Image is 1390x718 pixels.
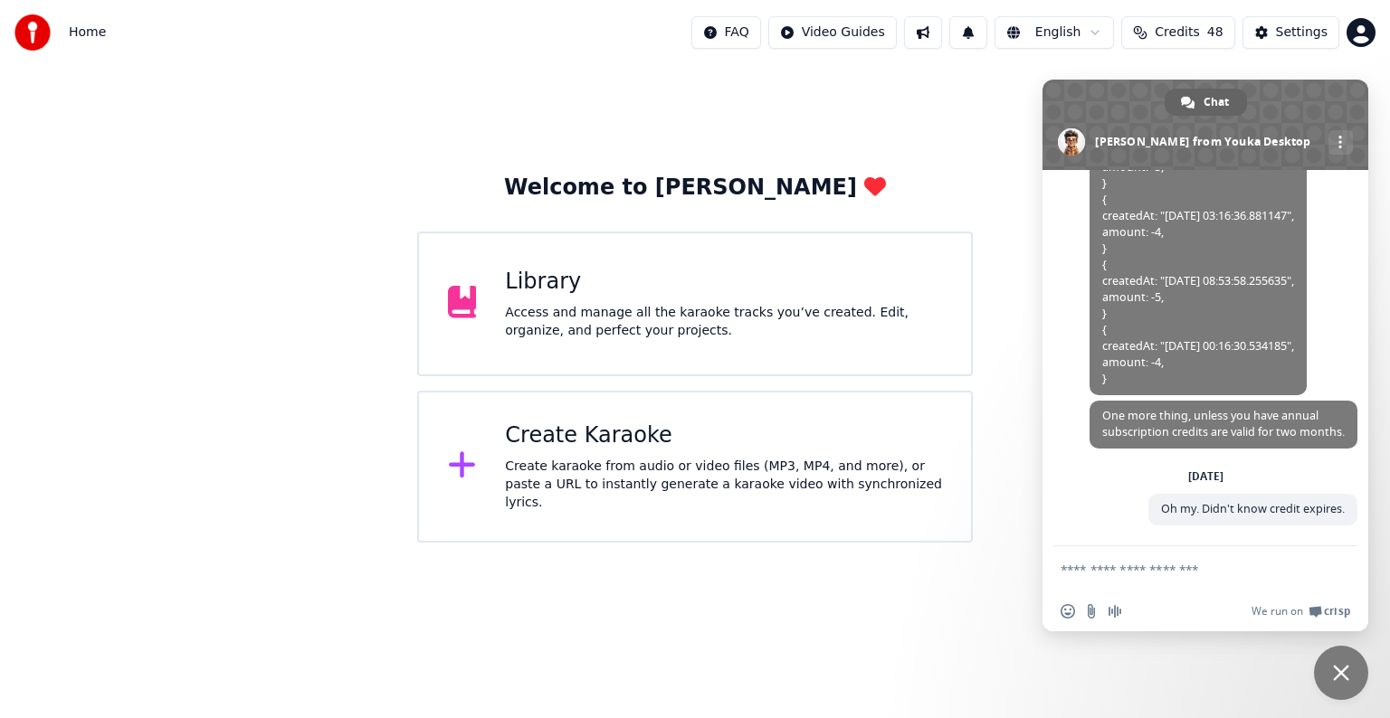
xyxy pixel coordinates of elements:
span: We run on [1252,604,1303,619]
span: Insert an emoji [1061,604,1075,619]
div: Welcome to [PERSON_NAME] [504,174,886,203]
div: Access and manage all the karaoke tracks you’ve created. Edit, organize, and perfect your projects. [505,304,942,340]
span: Credits [1155,24,1199,42]
div: More channels [1328,130,1353,155]
span: Home [69,24,106,42]
span: One more thing, unless you have annual subscription credits are valid for two months. [1102,408,1345,439]
div: [DATE] [1188,471,1223,482]
div: Library [505,268,942,297]
div: Create Karaoke [505,421,942,450]
img: youka [14,14,51,51]
textarea: Compose your message... [1061,562,1310,578]
button: Settings [1242,16,1339,49]
span: Oh my. Didn't know credit expires. [1161,501,1345,516]
button: FAQ [691,16,761,49]
span: 48 [1207,24,1223,42]
div: Close chat [1314,646,1368,700]
div: Create karaoke from audio or video files (MP3, MP4, and more), or paste a URL to instantly genera... [505,458,942,512]
a: We run onCrisp [1252,604,1350,619]
span: Send a file [1084,604,1099,619]
span: Audio message [1108,604,1122,619]
button: Video Guides [768,16,897,49]
div: Chat [1165,89,1247,116]
div: Settings [1276,24,1328,42]
button: Credits48 [1121,16,1234,49]
nav: breadcrumb [69,24,106,42]
span: Crisp [1324,604,1350,619]
span: Chat [1204,89,1229,116]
